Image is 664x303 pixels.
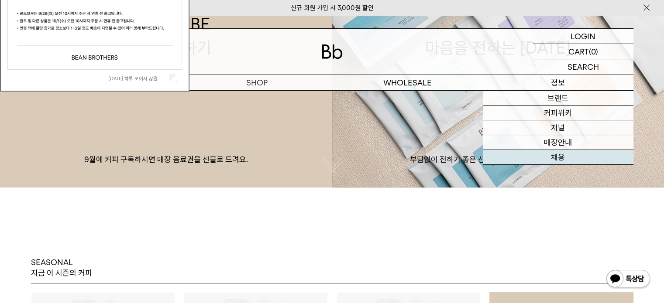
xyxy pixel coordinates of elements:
[322,44,343,59] img: 로고
[483,150,633,165] a: 채용
[332,75,483,90] p: WHOLESALE
[533,29,633,44] a: LOGIN
[483,91,633,106] a: 브랜드
[606,269,651,290] img: 카카오톡 채널 1:1 채팅 버튼
[291,4,374,12] a: 신규 회원 가입 시 3,000원 할인
[568,44,589,59] p: CART
[483,106,633,120] a: 커피위키
[616,268,633,279] a: SHOP
[182,75,332,90] a: SHOP
[589,44,598,59] p: (0)
[108,75,167,82] label: [DATE] 하루 보이지 않음
[31,257,92,279] p: SEASONAL 지금 이 시즌의 커피
[483,75,633,90] p: 정보
[483,120,633,135] a: 저널
[568,59,599,75] p: SEARCH
[571,29,595,44] p: LOGIN
[533,44,633,59] a: CART (0)
[483,135,633,150] a: 매장안내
